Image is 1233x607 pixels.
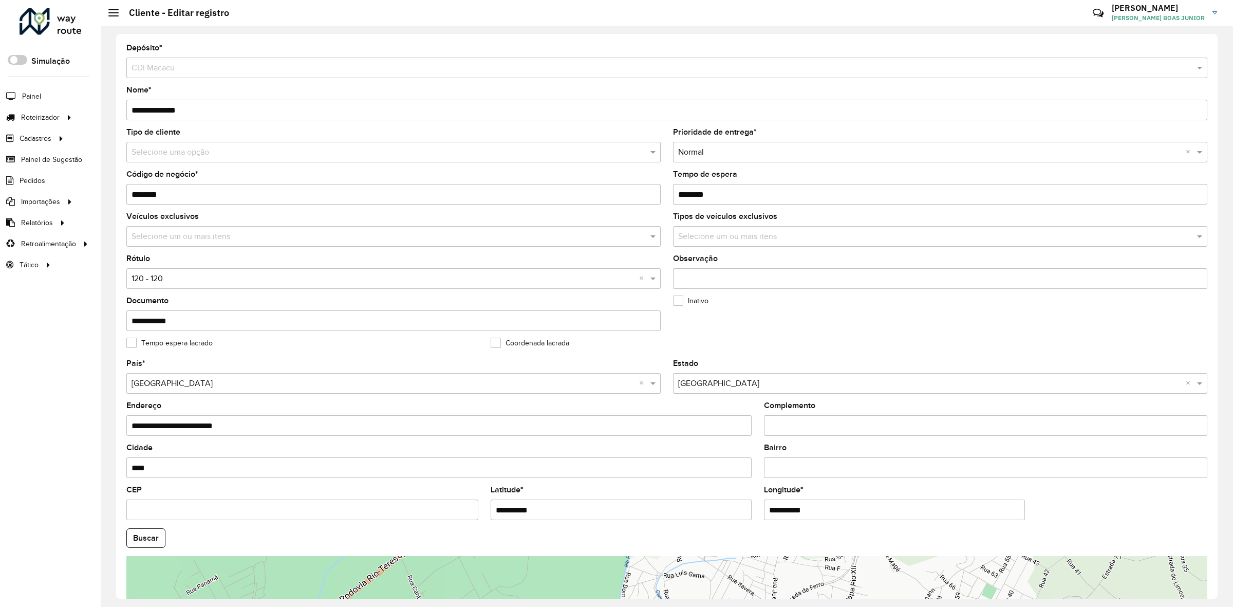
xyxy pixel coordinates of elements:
label: Inativo [673,296,708,306]
label: Bairro [764,442,787,454]
span: Clear all [1186,146,1194,158]
span: Tático [20,260,39,270]
label: Nome [126,84,152,96]
label: Estado [673,357,698,370]
h3: [PERSON_NAME] [1112,3,1205,13]
h2: Cliente - Editar registro [119,7,229,19]
span: Painel de Sugestão [21,154,82,165]
label: Tipo de cliente [126,126,180,138]
span: [PERSON_NAME] BOAS JUNIOR [1112,13,1205,23]
label: Complemento [764,399,815,412]
label: Tempo espera lacrado [126,338,213,348]
label: Código de negócio [126,168,198,180]
label: País [126,357,145,370]
span: Cadastros [20,133,51,144]
label: Documento [126,295,169,307]
label: Observação [673,252,718,265]
label: CEP [126,484,142,496]
label: Depósito [126,42,162,54]
label: Prioridade de entrega [673,126,757,138]
label: Longitude [764,484,804,496]
label: Veículos exclusivos [126,210,199,223]
span: Retroalimentação [21,238,76,249]
span: Importações [21,196,60,207]
label: Simulação [31,55,70,67]
span: Clear all [1186,377,1194,390]
span: Clear all [639,272,648,285]
label: Coordenada lacrada [491,338,569,348]
button: Buscar [126,528,165,548]
span: Painel [22,91,41,102]
label: Tempo de espera [673,168,737,180]
span: Pedidos [20,175,45,186]
label: Tipos de veículos exclusivos [673,210,777,223]
span: Relatórios [21,217,53,228]
label: Rótulo [126,252,150,265]
span: Roteirizador [21,112,60,123]
label: Cidade [126,442,153,454]
span: Clear all [639,377,648,390]
a: Contato Rápido [1087,2,1109,24]
label: Endereço [126,399,161,412]
label: Latitude [491,484,524,496]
